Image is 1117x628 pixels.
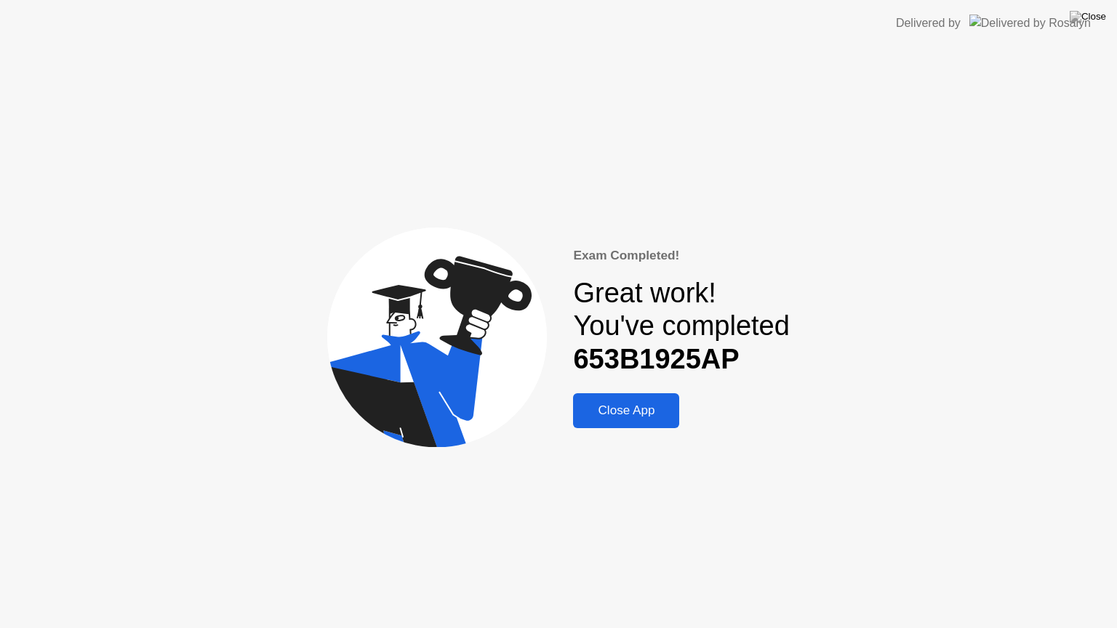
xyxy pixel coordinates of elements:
[573,246,789,265] div: Exam Completed!
[1070,11,1106,23] img: Close
[573,393,679,428] button: Close App
[573,277,789,377] div: Great work! You've completed
[896,15,961,32] div: Delivered by
[577,403,675,418] div: Close App
[573,344,739,374] b: 653B1925AP
[969,15,1091,31] img: Delivered by Rosalyn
